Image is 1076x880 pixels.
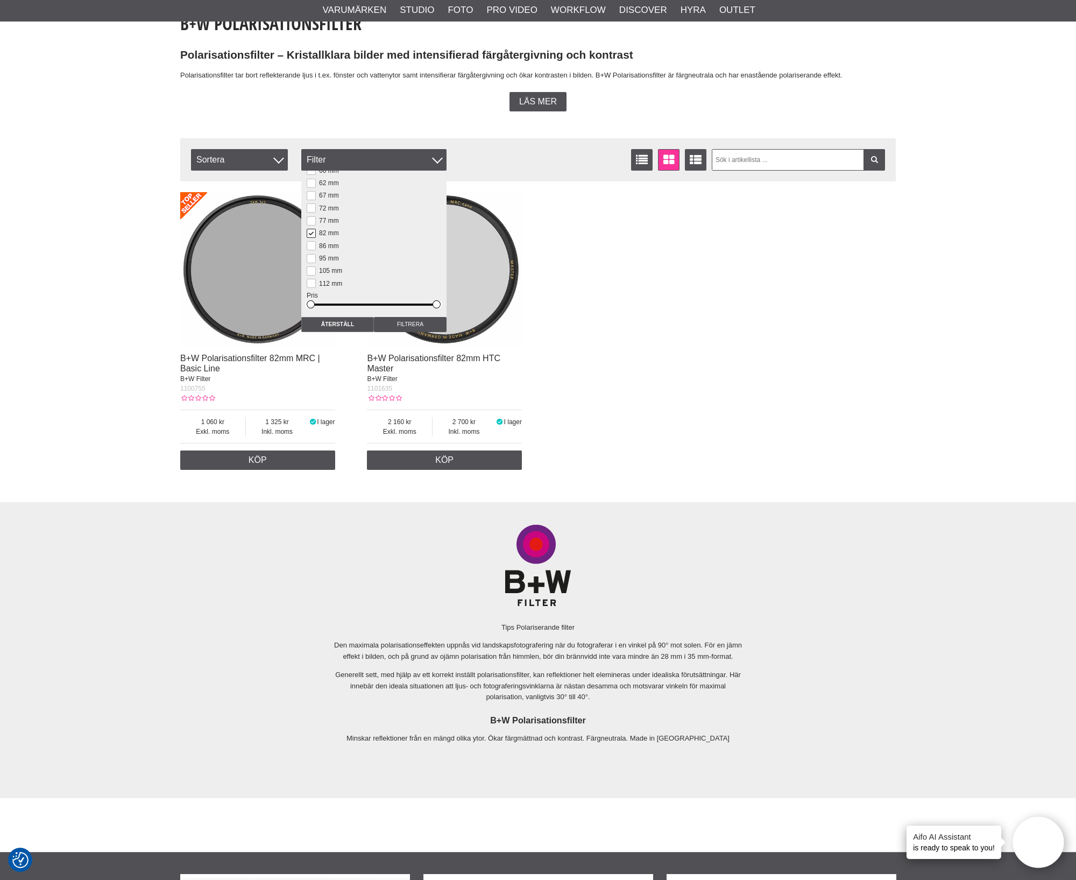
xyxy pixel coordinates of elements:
[12,850,29,870] button: Samtyckesinställningar
[316,167,339,174] label: 60 mm
[374,317,447,332] input: Filtrera
[180,354,320,373] a: B+W Polarisationsfilter 82mm MRC | Basic Line
[180,375,210,383] span: B+W Filter
[331,714,745,727] h3: B+W ⁠Polarisationsfilter
[316,280,342,287] label: 112 mm
[907,826,1001,859] div: is ready to speak to you!
[317,418,335,426] span: I lager
[619,3,667,17] a: Discover
[685,149,706,171] a: Utökad listvisning
[367,393,401,403] div: Kundbetyg: 0
[180,427,245,437] span: Exkl. moms
[495,418,504,426] i: I lager
[712,149,886,171] input: Sök i artikellista ...
[316,205,339,212] label: 72 mm
[486,3,537,17] a: Pro Video
[551,3,606,17] a: Workflow
[505,523,572,611] img: B+W Filter Logo
[316,179,339,187] label: 62 mm
[448,3,473,17] a: Foto
[367,427,432,437] span: Exkl. moms
[246,427,309,437] span: Inkl. moms
[12,852,29,868] img: Revisit consent button
[400,3,434,17] a: Studio
[331,670,745,703] p: Generellt sett, med hjälp av ett korrekt inställt polarisationsfilter, kan reflektioner helt elem...
[316,192,339,199] label: 67 mm
[331,622,745,633] p: Tips Polariserande filter
[308,418,317,426] i: I lager
[180,70,896,81] p: Polarisationsfilter tar bort reflekterande ljus i t.ex. fönster och vattenytor samt intensifierar...
[180,393,215,403] div: Kundbetyg: 0
[913,831,995,842] h4: Aifo AI Assistant
[631,149,653,171] a: Listvisning
[246,417,309,427] span: 1 325
[331,640,745,663] p: Den maximala polarisationseffekten uppnås vid landskapsfotografering när du fotograferar i en vin...
[316,217,339,224] label: 77 mm
[316,255,339,262] label: 95 mm
[367,354,500,373] a: B+W Polarisationsfilter 82mm HTC Master
[316,242,339,250] label: 86 mm
[367,385,392,392] span: 1101635
[301,149,447,171] div: Filter
[367,417,432,427] span: 2 160
[719,3,755,17] a: Outlet
[180,12,896,36] h1: B+W Polarisationsfilter
[316,229,339,237] label: 82 mm
[658,149,679,171] a: Fönstervisning
[331,733,745,744] p: Minskar reflektioner från en mängd olika ytor. Ökar färgmättnad och kontrast. Färgneutrala. Made ...
[367,450,522,470] a: Köp
[519,97,557,107] span: Läs mer
[180,192,335,347] img: B+W Polarisationsfilter 82mm MRC | Basic Line
[180,450,335,470] a: Köp
[367,375,397,383] span: B+W Filter
[433,417,495,427] span: 2 700
[323,3,387,17] a: Varumärken
[191,149,288,171] span: Sortera
[180,417,245,427] span: 1 060
[504,418,522,426] span: I lager
[681,3,706,17] a: Hyra
[301,317,374,332] input: Återställ
[180,385,206,392] span: 1100755
[433,427,495,437] span: Inkl. moms
[180,47,896,63] h2: Polarisationsfilter – Kristallklara bilder med intensifierad färgåtergivning och kontrast
[863,149,885,171] a: Filtrera
[316,267,342,274] label: 105 mm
